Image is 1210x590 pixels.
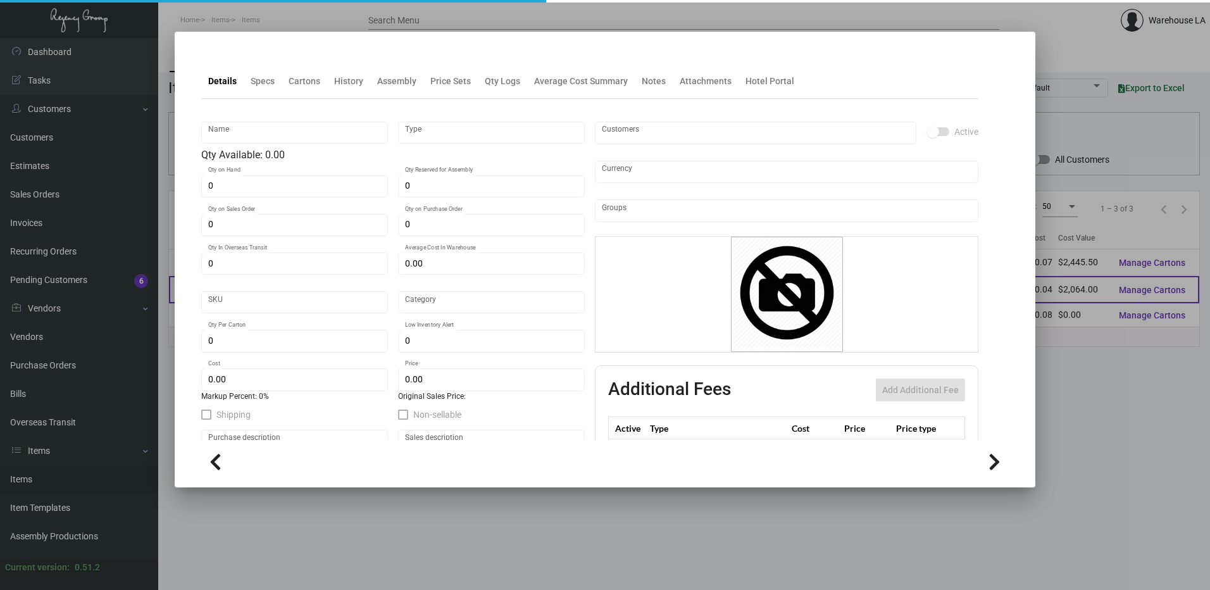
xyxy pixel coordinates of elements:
[680,75,732,88] div: Attachments
[334,75,363,88] div: History
[602,206,972,216] input: Add new..
[789,417,840,439] th: Cost
[430,75,471,88] div: Price Sets
[5,561,70,574] div: Current version:
[208,75,237,88] div: Details
[893,417,950,439] th: Price type
[413,407,461,422] span: Non-sellable
[876,379,965,401] button: Add Additional Fee
[882,385,959,395] span: Add Additional Fee
[534,75,628,88] div: Average Cost Summary
[647,417,789,439] th: Type
[602,128,910,138] input: Add new..
[485,75,520,88] div: Qty Logs
[289,75,320,88] div: Cartons
[75,561,100,574] div: 0.51.2
[201,147,585,163] div: Qty Available: 0.00
[251,75,275,88] div: Specs
[841,417,893,439] th: Price
[609,417,647,439] th: Active
[954,124,978,139] span: Active
[745,75,794,88] div: Hotel Portal
[216,407,251,422] span: Shipping
[377,75,416,88] div: Assembly
[642,75,666,88] div: Notes
[608,379,731,401] h2: Additional Fees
